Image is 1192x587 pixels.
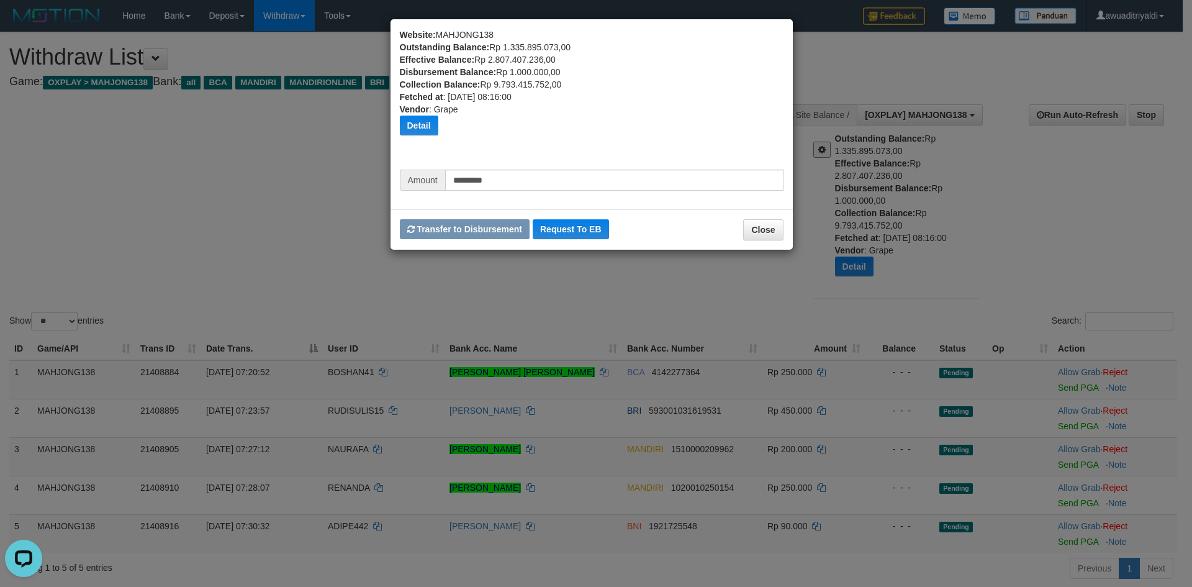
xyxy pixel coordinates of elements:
[400,219,530,239] button: Transfer to Disbursement
[400,170,445,191] span: Amount
[400,55,475,65] b: Effective Balance:
[400,104,429,114] b: Vendor
[400,42,490,52] b: Outstanding Balance:
[743,219,783,240] button: Close
[400,67,497,77] b: Disbursement Balance:
[400,80,481,89] b: Collection Balance:
[400,29,783,170] div: MAHJONG138 Rp 1.335.895.073,00 Rp 2.807.407.236,00 Rp 1.000.000,00 Rp 9.793.415.752,00 : [DATE] 0...
[400,116,438,135] button: Detail
[400,92,443,102] b: Fetched at
[400,30,436,40] b: Website:
[533,219,609,239] button: Request To EB
[5,5,42,42] button: Open LiveChat chat widget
